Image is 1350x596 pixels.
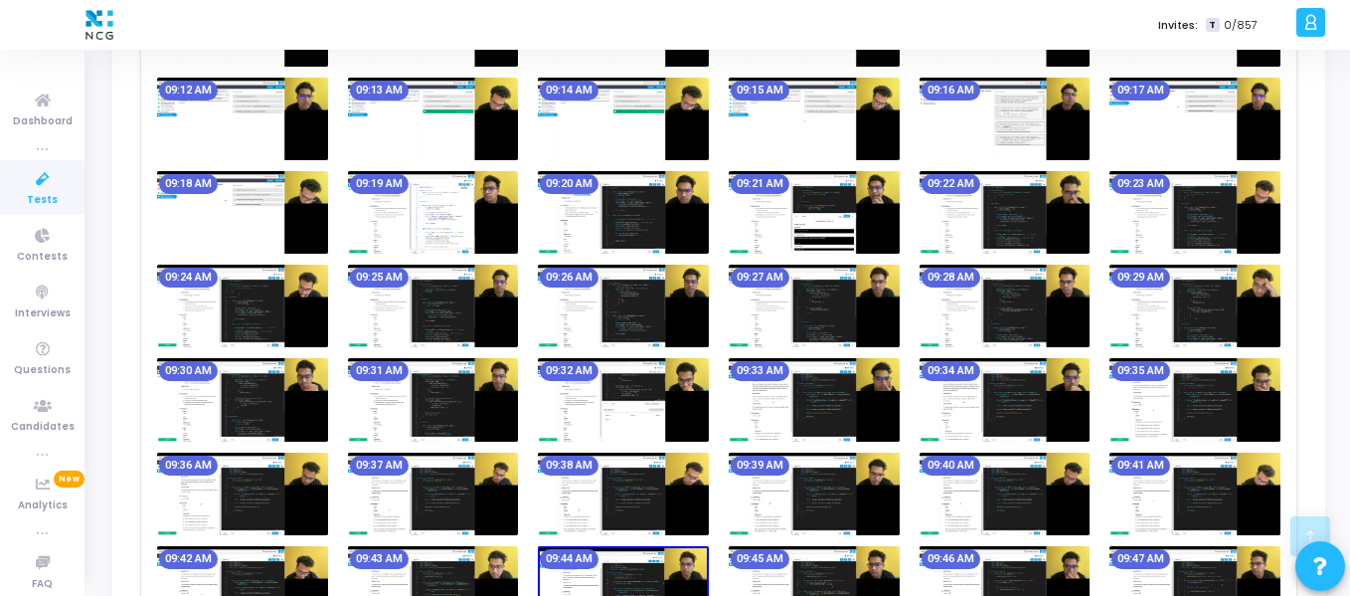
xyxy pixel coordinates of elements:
span: Contests [17,249,68,266]
mat-chip: 09:37 AM [350,456,409,476]
mat-chip: 09:14 AM [540,81,598,100]
mat-chip: 09:17 AM [1111,81,1170,100]
mat-chip: 09:18 AM [159,174,218,194]
img: screenshot-1749009732931.jpeg [538,358,709,441]
mat-chip: 09:16 AM [922,81,980,100]
img: screenshot-1749009912927.jpeg [1109,358,1280,441]
span: T [1206,18,1219,33]
mat-chip: 09:45 AM [731,549,789,569]
span: Interviews [15,305,71,322]
mat-chip: 09:28 AM [922,268,980,288]
img: screenshot-1749009252912.jpeg [157,265,328,347]
img: screenshot-1749009972891.jpeg [157,453,328,535]
mat-chip: 09:26 AM [540,268,598,288]
img: screenshot-1749010212923.jpeg [920,453,1091,535]
span: Questions [14,362,71,379]
img: screenshot-1749009552938.jpeg [1109,265,1280,347]
mat-chip: 09:24 AM [159,268,218,288]
img: screenshot-1749008652839.jpeg [538,78,709,160]
img: screenshot-1749010272836.jpeg [1109,453,1280,535]
img: screenshot-1749009792928.jpeg [729,358,900,441]
img: screenshot-1749010152861.jpeg [729,453,900,535]
img: screenshot-1749009612924.jpeg [157,358,328,441]
mat-chip: 09:30 AM [159,361,218,381]
mat-chip: 09:15 AM [731,81,789,100]
img: screenshot-1749009072911.jpeg [729,171,900,254]
img: screenshot-1749009132851.jpeg [920,171,1091,254]
mat-chip: 09:13 AM [350,81,409,100]
img: screenshot-1749009312910.jpeg [348,265,519,347]
mat-chip: 09:42 AM [159,549,218,569]
img: screenshot-1749008712831.jpeg [729,78,900,160]
mat-chip: 09:25 AM [350,268,409,288]
mat-chip: 09:47 AM [1111,549,1170,569]
mat-chip: 09:20 AM [540,174,598,194]
span: 0/857 [1224,17,1258,34]
mat-chip: 09:40 AM [922,456,980,476]
img: screenshot-1749009492780.jpeg [920,265,1091,347]
mat-chip: 09:27 AM [731,268,789,288]
img: screenshot-1749008532861.jpeg [157,78,328,160]
img: screenshot-1749009852929.jpeg [920,358,1091,441]
img: logo [81,5,118,45]
img: screenshot-1749008952339.jpeg [348,171,519,254]
mat-chip: 09:35 AM [1111,361,1170,381]
img: screenshot-1749009192844.jpeg [1109,171,1280,254]
mat-chip: 09:21 AM [731,174,789,194]
img: screenshot-1749009432795.jpeg [729,265,900,347]
img: screenshot-1749008772814.jpeg [920,78,1091,160]
mat-chip: 09:31 AM [350,361,409,381]
mat-chip: 09:36 AM [159,456,218,476]
mat-chip: 09:33 AM [731,361,789,381]
img: screenshot-1749009372802.jpeg [538,265,709,347]
mat-chip: 09:12 AM [159,81,218,100]
mat-chip: 09:38 AM [540,456,598,476]
mat-chip: 09:39 AM [731,456,789,476]
mat-chip: 09:23 AM [1111,174,1170,194]
mat-chip: 09:46 AM [922,549,980,569]
mat-chip: 09:34 AM [922,361,980,381]
mat-chip: 09:41 AM [1111,456,1170,476]
span: Tests [27,192,58,209]
mat-chip: 09:22 AM [922,174,980,194]
span: Analytics [18,497,68,514]
mat-chip: 09:43 AM [350,549,409,569]
mat-chip: 09:44 AM [540,549,598,569]
span: Candidates [11,419,75,436]
img: screenshot-1749008892913.jpeg [157,171,328,254]
mat-chip: 09:19 AM [350,174,409,194]
mat-chip: 09:32 AM [540,361,598,381]
span: FAQ [32,576,53,593]
img: screenshot-1749008592855.jpeg [348,78,519,160]
img: screenshot-1749010092877.jpeg [538,453,709,535]
label: Invites: [1158,17,1198,34]
mat-chip: 09:29 AM [1111,268,1170,288]
img: screenshot-1749008832804.jpeg [1109,78,1280,160]
span: New [54,471,84,488]
img: screenshot-1749009012915.jpeg [538,171,709,254]
img: screenshot-1749010032926.jpeg [348,453,519,535]
img: screenshot-1749009672926.jpeg [348,358,519,441]
span: Dashboard [13,113,73,130]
